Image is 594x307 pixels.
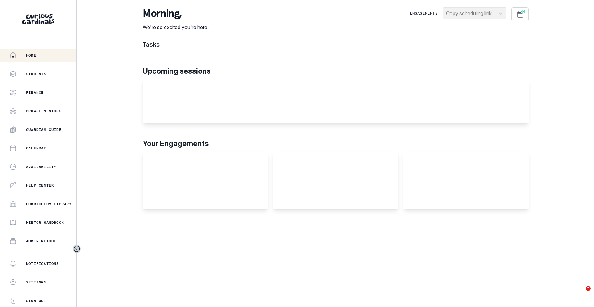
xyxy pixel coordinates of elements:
p: Engagements: [410,11,440,16]
p: Home [26,53,36,58]
p: Availability [26,164,56,169]
iframe: Intercom live chat [573,286,588,301]
p: Browse Mentors [26,109,62,114]
h1: Tasks [143,41,529,48]
p: Mentor Handbook [26,220,64,225]
span: 2 [586,286,591,291]
p: Sign Out [26,298,46,303]
p: Curriculum Library [26,201,72,206]
p: Guardian Guide [26,127,62,132]
p: Calendar [26,146,46,151]
p: Settings [26,280,46,285]
img: Curious Cardinals Logo [22,14,54,24]
p: Finance [26,90,44,95]
p: Upcoming sessions [143,66,529,77]
p: We're so excited you're here. [143,24,209,31]
p: Admin Retool [26,239,56,244]
p: Your Engagements [143,138,529,149]
p: Students [26,71,46,76]
p: Notifications [26,261,59,266]
button: Toggle sidebar [73,245,81,253]
p: Help Center [26,183,54,188]
p: morning , [143,7,209,20]
button: Schedule Sessions [511,7,529,21]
